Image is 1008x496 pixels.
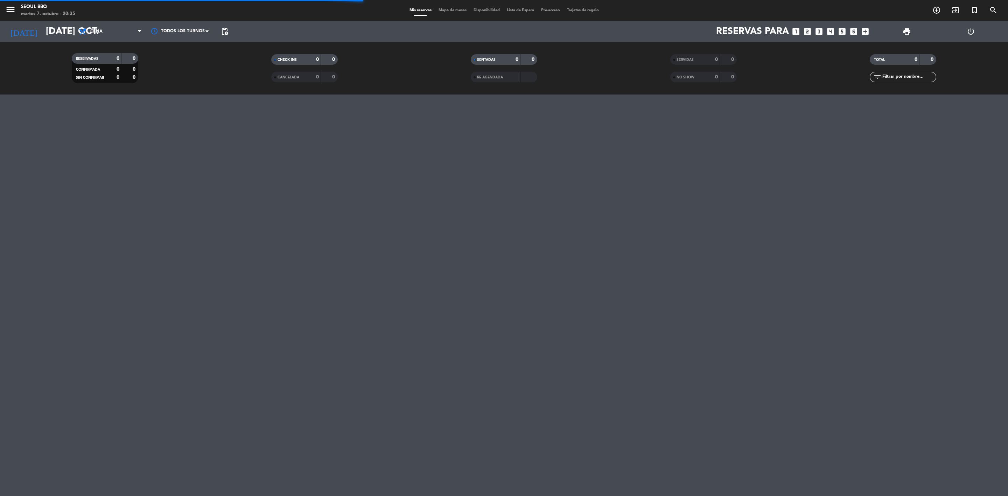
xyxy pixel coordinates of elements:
[5,4,16,15] i: menu
[332,75,336,79] strong: 0
[406,8,435,12] span: Mis reservas
[477,58,496,62] span: SENTADAS
[970,6,979,14] i: turned_in_not
[316,75,319,79] strong: 0
[715,57,718,62] strong: 0
[117,75,119,80] strong: 0
[5,4,16,17] button: menu
[882,73,936,81] input: Filtrar por nombre...
[477,76,503,79] span: RE AGENDADA
[503,8,538,12] span: Lista de Espera
[90,29,103,34] span: Cena
[76,76,104,79] span: SIN CONFIRMAR
[838,27,847,36] i: looks_5
[967,27,975,36] i: power_settings_new
[76,57,98,61] span: RESERVADAS
[133,67,137,72] strong: 0
[516,57,518,62] strong: 0
[117,56,119,61] strong: 0
[65,27,73,36] i: arrow_drop_down
[791,27,800,36] i: looks_one
[861,27,870,36] i: add_box
[470,8,503,12] span: Disponibilidad
[931,57,935,62] strong: 0
[133,75,137,80] strong: 0
[939,21,1003,42] div: LOG OUT
[731,57,735,62] strong: 0
[21,11,75,18] div: martes 7. octubre - 20:35
[532,57,536,62] strong: 0
[803,27,812,36] i: looks_two
[278,58,297,62] span: CHECK INS
[826,27,835,36] i: looks_4
[21,4,75,11] div: Seoul bbq
[133,56,137,61] strong: 0
[932,6,941,14] i: add_circle_outline
[278,76,299,79] span: CANCELADA
[873,73,882,81] i: filter_list
[849,27,858,36] i: looks_6
[716,26,789,37] span: Reservas para
[731,75,735,79] strong: 0
[538,8,563,12] span: Pre-acceso
[715,75,718,79] strong: 0
[563,8,602,12] span: Tarjetas de regalo
[874,58,885,62] span: TOTAL
[5,24,42,39] i: [DATE]
[915,57,917,62] strong: 0
[332,57,336,62] strong: 0
[117,67,119,72] strong: 0
[677,58,694,62] span: SERVIDAS
[951,6,960,14] i: exit_to_app
[903,27,911,36] span: print
[435,8,470,12] span: Mapa de mesas
[677,76,694,79] span: NO SHOW
[76,68,100,71] span: CONFIRMADA
[989,6,997,14] i: search
[814,27,824,36] i: looks_3
[220,27,229,36] span: pending_actions
[316,57,319,62] strong: 0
